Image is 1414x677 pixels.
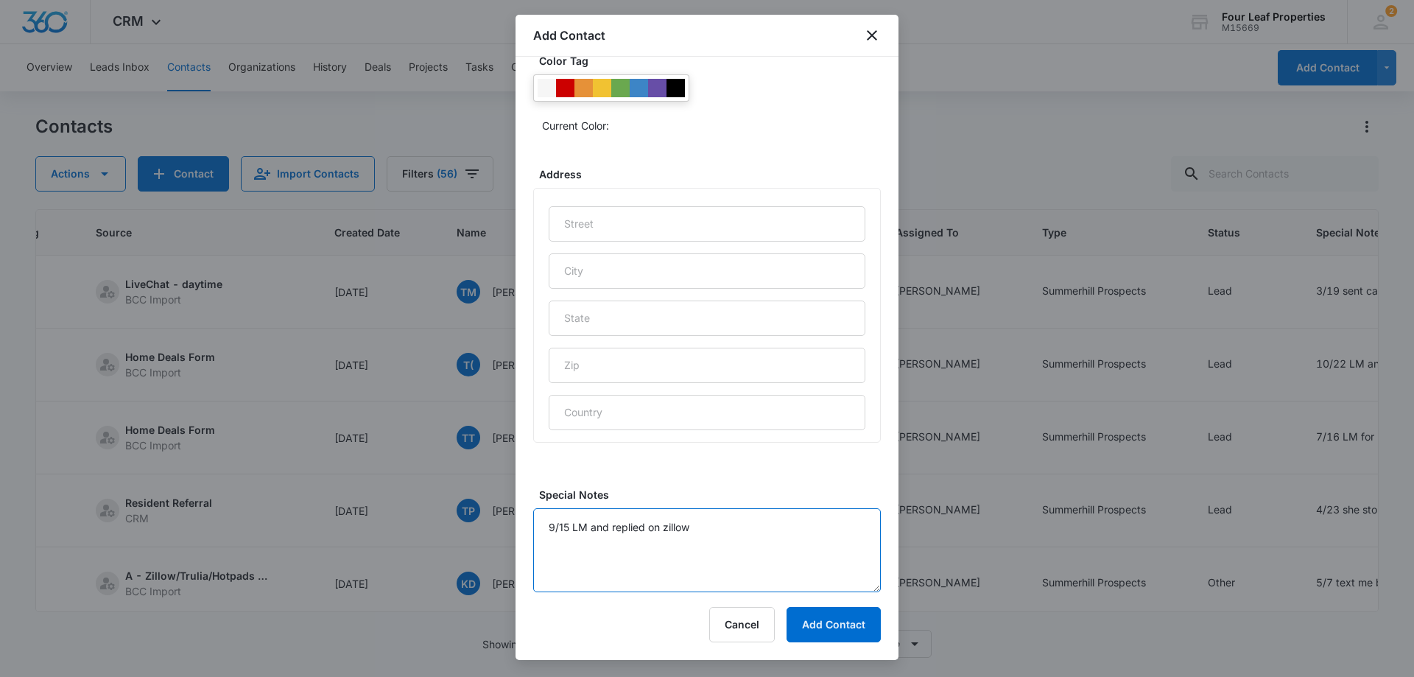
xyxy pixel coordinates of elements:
input: City [549,253,865,289]
input: Street [549,206,865,242]
input: Country [549,395,865,430]
button: Cancel [709,607,775,642]
label: Special Notes [539,487,887,502]
div: #CC0000 [556,79,574,97]
div: #674ea7 [648,79,666,97]
div: #F6F6F6 [538,79,556,97]
label: Color Tag [539,53,887,69]
p: Current Color: [542,118,609,133]
div: #3d85c6 [630,79,648,97]
input: State [549,301,865,336]
div: #f1c232 [593,79,611,97]
h1: Add Contact [533,27,605,44]
textarea: 9/15 LM and replied on zillow [533,508,881,592]
input: Zip [549,348,865,383]
label: Address [539,166,887,182]
div: #e69138 [574,79,593,97]
div: #6aa84f [611,79,630,97]
button: close [863,27,881,44]
button: Add Contact [787,607,881,642]
div: #000000 [666,79,685,97]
